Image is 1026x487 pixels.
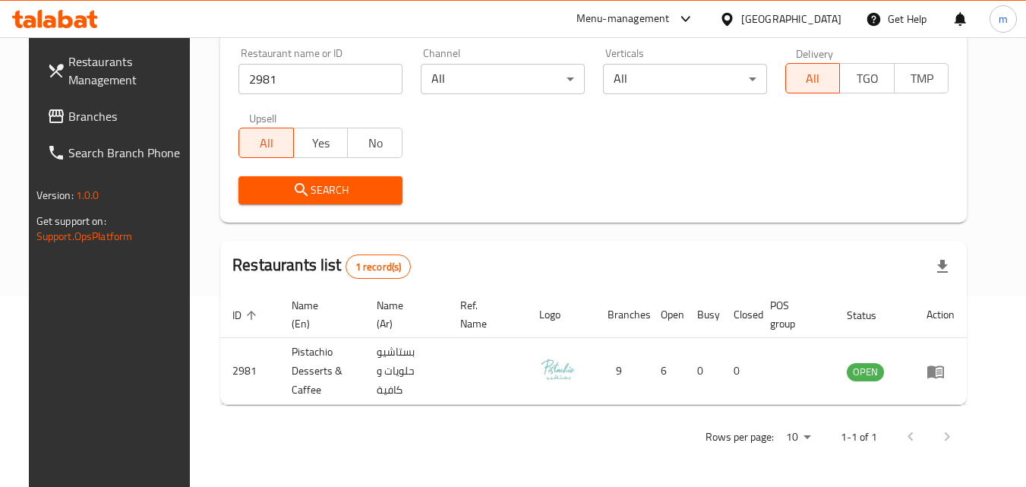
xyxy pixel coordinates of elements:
td: 6 [649,338,685,405]
span: 1 record(s) [346,260,411,274]
div: Rows per page: [780,426,816,449]
a: Search Branch Phone [35,134,200,171]
button: TGO [839,63,895,93]
span: All [792,68,835,90]
th: Branches [595,292,649,338]
td: 0 [721,338,758,405]
td: 2981 [220,338,279,405]
a: Restaurants Management [35,43,200,98]
div: Total records count [346,255,412,279]
div: Export file [924,248,961,285]
span: Get support on: [36,211,106,231]
button: All [238,128,294,158]
span: m [999,11,1008,27]
h2: Restaurants list [232,254,411,279]
th: Busy [685,292,721,338]
button: No [347,128,403,158]
td: Pistachio Desserts & Caffee [279,338,365,405]
span: All [245,132,288,154]
button: TMP [894,63,949,93]
th: Action [914,292,967,338]
div: All [421,64,585,94]
span: Search [251,181,390,200]
span: No [354,132,396,154]
button: Search [238,176,403,204]
span: Yes [300,132,343,154]
span: Name (Ar) [377,296,429,333]
th: Closed [721,292,758,338]
span: TGO [846,68,889,90]
button: All [785,63,841,93]
span: Branches [68,107,188,125]
td: 9 [595,338,649,405]
span: Name (En) [292,296,346,333]
div: Menu-management [576,10,670,28]
label: Upsell [249,112,277,123]
div: All [603,64,767,94]
span: Status [847,306,896,324]
div: [GEOGRAPHIC_DATA] [741,11,841,27]
table: enhanced table [220,292,967,405]
td: بستاشيو حلويات و كافية [365,338,447,405]
span: ID [232,306,261,324]
th: Logo [527,292,595,338]
span: TMP [901,68,943,90]
td: 0 [685,338,721,405]
th: Open [649,292,685,338]
a: Support.OpsPlatform [36,226,133,246]
span: OPEN [847,363,884,381]
span: Version: [36,185,74,205]
span: POS group [770,296,817,333]
label: Delivery [796,48,834,59]
span: Ref. Name [460,296,509,333]
span: Search Branch Phone [68,144,188,162]
p: Rows per page: [706,428,774,447]
div: Menu [927,362,955,381]
span: Restaurants Management [68,52,188,89]
a: Branches [35,98,200,134]
img: Pistachio Desserts & Caffee [539,349,577,387]
p: 1-1 of 1 [841,428,877,447]
span: 1.0.0 [76,185,99,205]
input: Search for restaurant name or ID.. [238,64,403,94]
button: Yes [293,128,349,158]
